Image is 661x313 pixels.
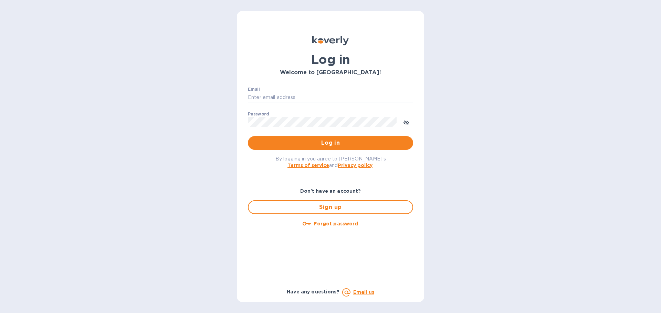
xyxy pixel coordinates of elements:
[248,52,413,67] h1: Log in
[248,92,413,103] input: Enter email address
[248,87,260,91] label: Email
[353,289,374,295] a: Email us
[254,203,407,211] span: Sign up
[314,221,358,226] u: Forgot password
[248,136,413,150] button: Log in
[248,200,413,214] button: Sign up
[399,115,413,129] button: toggle password visibility
[287,163,329,168] a: Terms of service
[253,139,408,147] span: Log in
[248,69,413,76] h3: Welcome to [GEOGRAPHIC_DATA]!
[248,112,269,116] label: Password
[287,289,339,294] b: Have any questions?
[300,188,361,194] b: Don't have an account?
[338,163,373,168] a: Privacy policy
[275,156,386,168] span: By logging in you agree to [PERSON_NAME]'s and .
[312,36,349,45] img: Koverly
